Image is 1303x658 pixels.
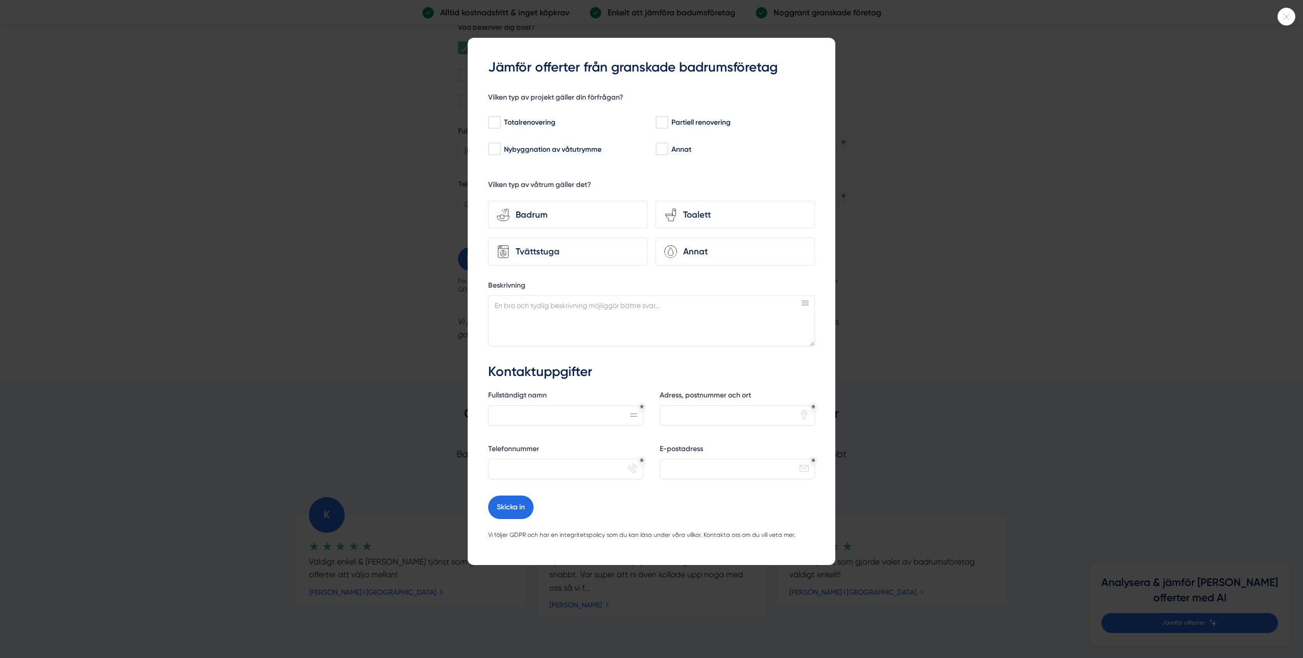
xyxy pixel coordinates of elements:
[488,444,643,457] label: Telefonnummer
[488,144,500,154] input: Nybyggnation av våtutrymme
[488,530,815,540] p: Vi följer GDPR och har en integritetspolicy som du kan läsa under våra villkor. Kontakta oss om d...
[660,444,815,457] label: E-postadress
[640,405,644,409] div: Obligatoriskt
[811,458,815,462] div: Obligatoriskt
[640,458,644,462] div: Obligatoriskt
[811,405,815,409] div: Obligatoriskt
[656,144,667,154] input: Annat
[488,180,591,193] h5: Vilken typ av våtrum gäller det?
[488,280,815,293] label: Beskrivning
[488,363,815,381] h3: Kontaktuppgifter
[656,118,667,128] input: Partiell renovering
[488,92,623,105] h5: Vilken typ av projekt gäller din förfrågan?
[660,390,815,403] label: Adress, postnummer och ort
[488,58,815,77] h3: Jämför offerter från granskade badrumsföretag
[488,496,534,519] button: Skicka in
[488,118,500,128] input: Totalrenovering
[488,390,643,403] label: Fullständigt namn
